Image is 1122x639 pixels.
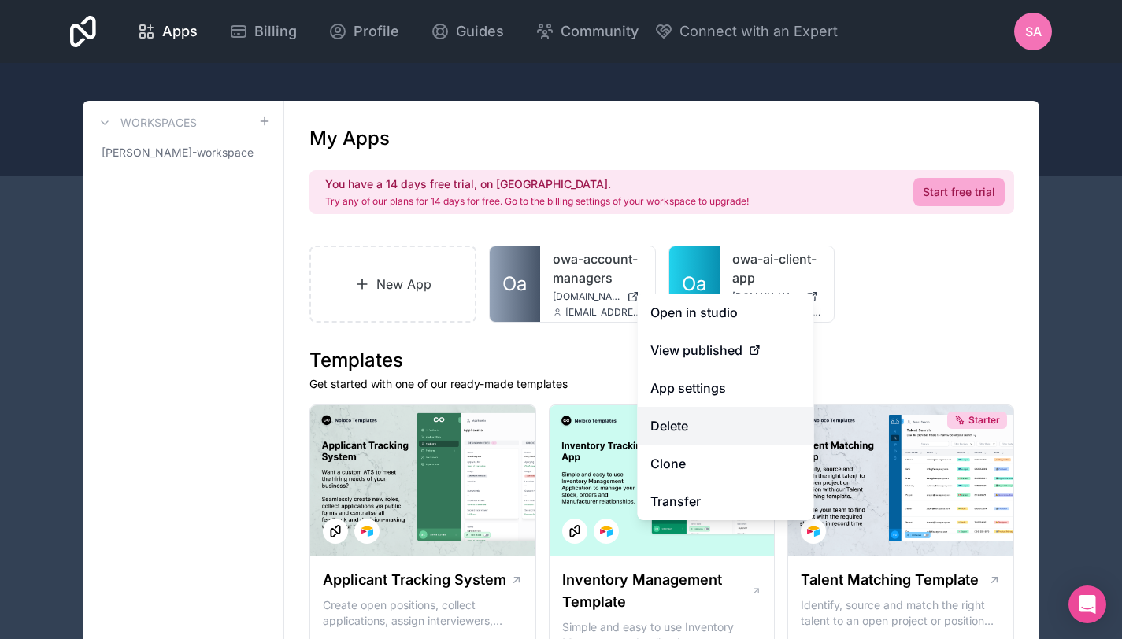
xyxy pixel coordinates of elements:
[361,525,373,537] img: Airtable Logo
[502,271,527,297] span: Oa
[600,525,613,537] img: Airtable Logo
[323,569,506,591] h1: Applicant Tracking System
[309,126,390,151] h1: My Apps
[638,407,814,445] button: Delete
[807,525,820,537] img: Airtable Logo
[1025,22,1042,41] span: SA
[801,569,979,591] h1: Talent Matching Template
[679,20,838,42] span: Connect with an Expert
[323,597,523,629] p: Create open positions, collect applications, assign interviewers, centralise candidate feedback a...
[95,113,197,132] a: Workspaces
[638,331,814,369] a: View published
[562,569,751,613] h1: Inventory Management Template
[309,348,1014,373] h1: Templates
[102,145,254,161] span: [PERSON_NAME]-workspace
[325,176,749,192] h2: You have a 14 days free trial, on [GEOGRAPHIC_DATA].
[254,20,297,42] span: Billing
[682,271,706,297] span: Oa
[732,290,822,303] a: [DOMAIN_NAME]
[217,14,309,49] a: Billing
[309,376,1014,392] p: Get started with one of our ready-made templates
[654,20,838,42] button: Connect with an Expert
[638,294,814,331] a: Open in studio
[650,341,742,360] span: View published
[325,195,749,208] p: Try any of our plans for 14 days for free. Go to the billing settings of your workspace to upgrade!
[124,14,210,49] a: Apps
[316,14,412,49] a: Profile
[638,369,814,407] a: App settings
[565,306,642,319] span: [EMAIL_ADDRESS][DOMAIN_NAME]
[354,20,399,42] span: Profile
[490,246,540,322] a: Oa
[418,14,517,49] a: Guides
[561,20,639,42] span: Community
[1068,585,1106,623] div: Open Intercom Messenger
[523,14,651,49] a: Community
[913,178,1005,206] a: Start free trial
[801,597,1001,629] p: Identify, source and match the right talent to an open project or position with our Talent Matchi...
[638,482,814,520] a: Transfer
[162,20,198,42] span: Apps
[553,290,642,303] a: [DOMAIN_NAME]
[732,290,800,303] span: [DOMAIN_NAME]
[669,246,720,322] a: Oa
[95,139,271,167] a: [PERSON_NAME]-workspace
[120,115,197,131] h3: Workspaces
[309,246,476,323] a: New App
[638,445,814,482] a: Clone
[456,20,504,42] span: Guides
[732,249,822,287] a: owa-ai-client-app
[968,414,1000,427] span: Starter
[553,290,620,303] span: [DOMAIN_NAME]
[553,249,642,287] a: owa-account-managers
